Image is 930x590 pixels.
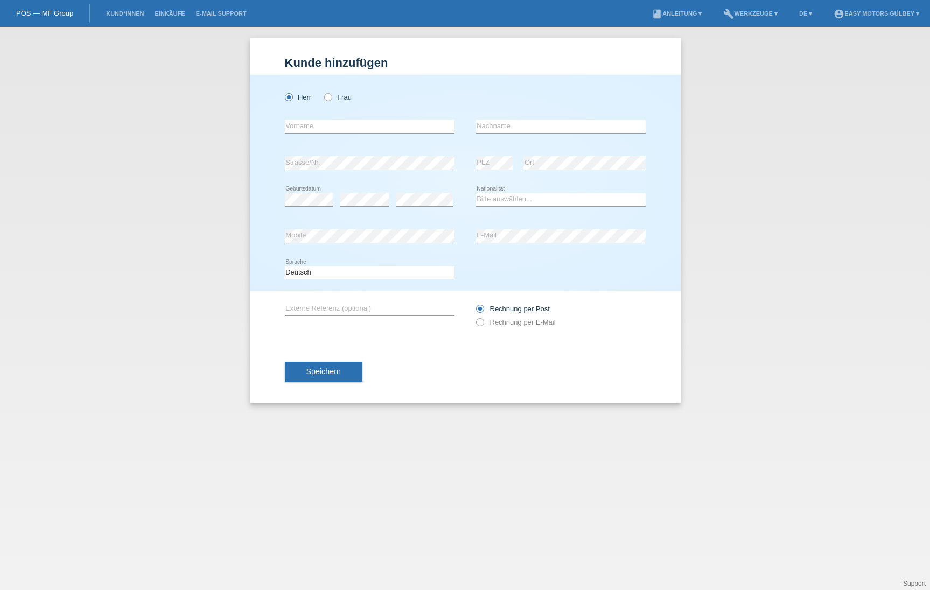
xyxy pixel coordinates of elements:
a: account_circleEasy Motors Gülbey ▾ [828,10,925,17]
label: Rechnung per Post [476,305,550,313]
i: account_circle [834,9,844,19]
a: Einkäufe [149,10,190,17]
label: Rechnung per E-Mail [476,318,556,326]
a: buildWerkzeuge ▾ [718,10,783,17]
i: book [652,9,662,19]
button: Speichern [285,362,362,382]
a: Support [903,580,926,587]
input: Frau [324,93,331,100]
label: Herr [285,93,312,101]
a: Kund*innen [101,10,149,17]
a: POS — MF Group [16,9,73,17]
a: E-Mail Support [191,10,252,17]
a: DE ▾ [794,10,817,17]
input: Herr [285,93,292,100]
label: Frau [324,93,352,101]
input: Rechnung per E-Mail [476,318,483,332]
a: bookAnleitung ▾ [646,10,707,17]
span: Speichern [306,367,341,376]
input: Rechnung per Post [476,305,483,318]
i: build [723,9,734,19]
h1: Kunde hinzufügen [285,56,646,69]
